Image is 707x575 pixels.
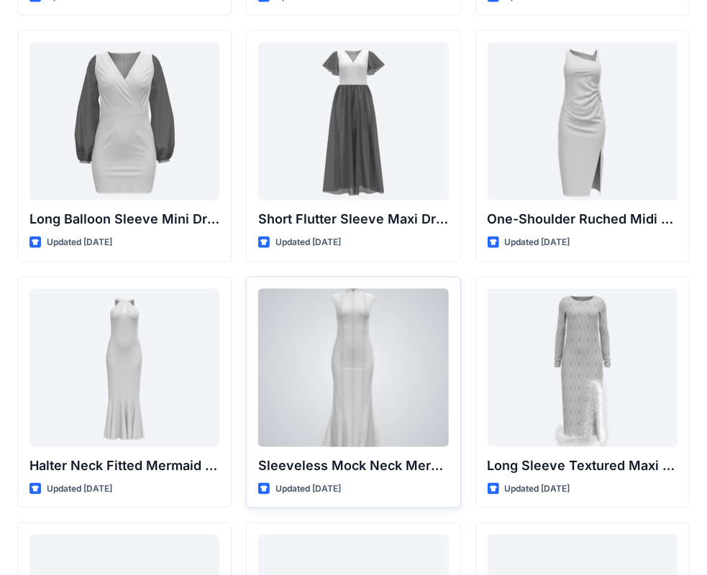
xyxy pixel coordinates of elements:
a: Short Flutter Sleeve Maxi Dress with Contrast Bodice and Sheer Overlay [258,42,448,201]
a: Sleeveless Mock Neck Mermaid Gown [258,289,448,447]
a: One-Shoulder Ruched Midi Dress with Slit [488,42,678,201]
a: Long Sleeve Textured Maxi Dress with Feather Hem [488,289,678,447]
a: Halter Neck Fitted Mermaid Gown with Keyhole Detail [29,289,219,447]
p: Updated [DATE] [47,235,112,250]
p: One-Shoulder Ruched Midi Dress with Slit [488,209,678,229]
p: Updated [DATE] [275,482,341,497]
p: Short Flutter Sleeve Maxi Dress with Contrast [PERSON_NAME] and [PERSON_NAME] [258,209,448,229]
p: Long Sleeve Textured Maxi Dress with Feather Hem [488,456,678,476]
p: Halter Neck Fitted Mermaid Gown with Keyhole Detail [29,456,219,476]
p: Sleeveless Mock Neck Mermaid Gown [258,456,448,476]
p: Updated [DATE] [275,235,341,250]
p: Updated [DATE] [505,235,570,250]
p: Long Balloon Sleeve Mini Dress with Wrap Bodice [29,209,219,229]
p: Updated [DATE] [505,482,570,497]
a: Long Balloon Sleeve Mini Dress with Wrap Bodice [29,42,219,201]
p: Updated [DATE] [47,482,112,497]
